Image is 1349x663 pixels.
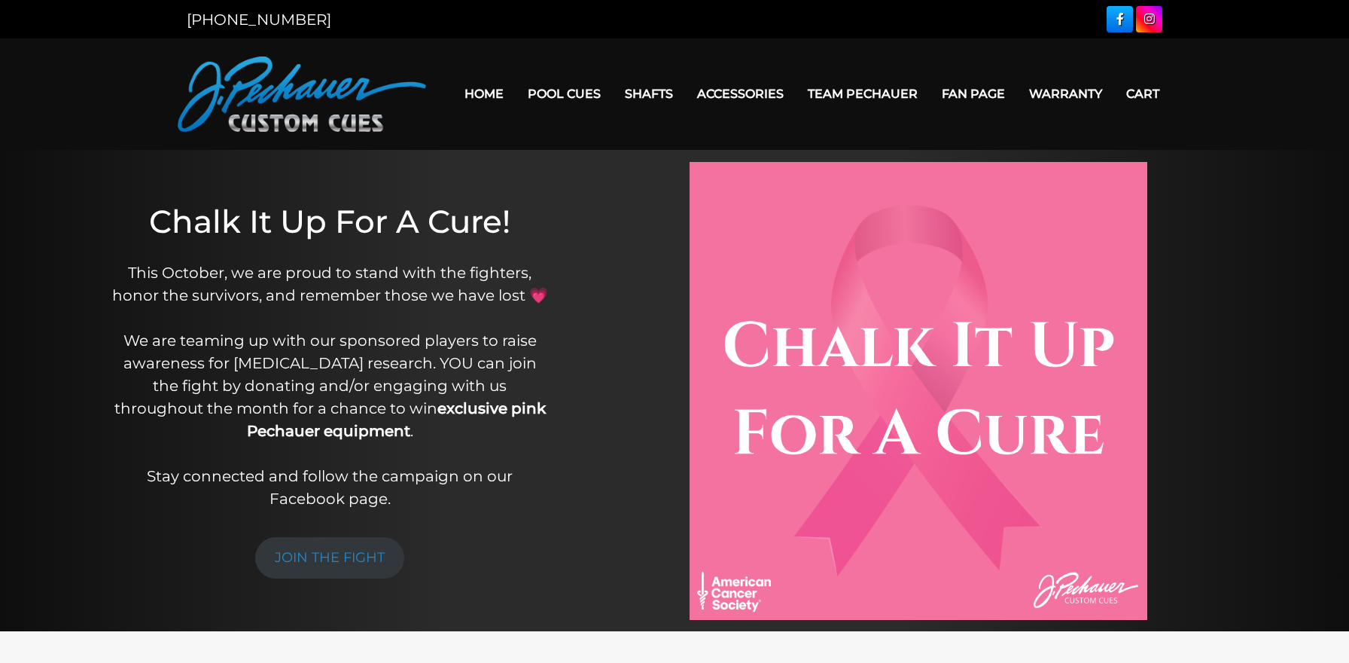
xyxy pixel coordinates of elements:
a: JOIN THE FIGHT [255,537,404,579]
a: Team Pechauer [796,75,930,113]
a: Home [452,75,516,113]
a: Pool Cues [516,75,613,113]
a: Accessories [685,75,796,113]
p: This October, we are proud to stand with the fighters, honor the survivors, and remember those we... [108,261,550,510]
a: [PHONE_NUMBER] [187,11,331,29]
a: Cart [1114,75,1171,113]
strong: exclusive pink Pechauer equipment [247,399,546,440]
img: Pechauer Custom Cues [178,57,426,132]
a: Shafts [613,75,685,113]
h1: Chalk It Up For A Cure! [108,203,550,240]
a: Fan Page [930,75,1017,113]
a: Warranty [1017,75,1114,113]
